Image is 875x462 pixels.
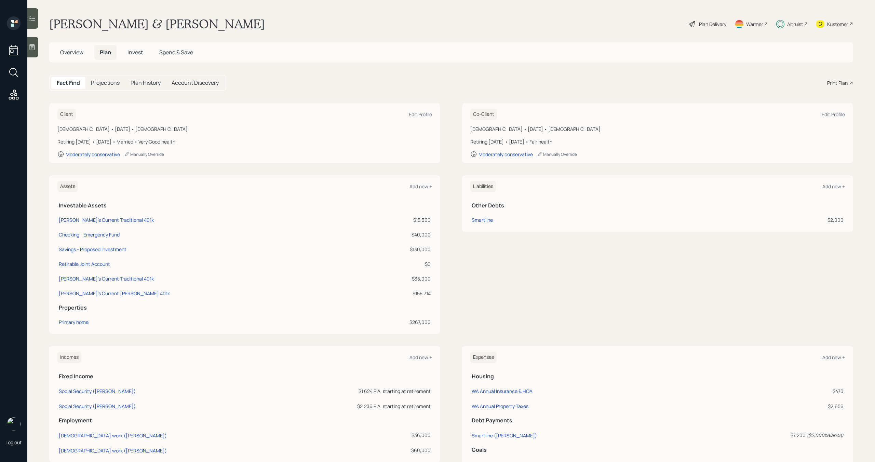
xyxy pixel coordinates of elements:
[59,447,167,454] div: [DEMOGRAPHIC_DATA] work ([PERSON_NAME])
[679,432,844,439] div: $7,200
[172,80,219,86] h5: Account Discovery
[281,447,431,454] div: $60,000
[368,246,431,253] div: $130,000
[472,388,533,394] div: WA Annual Insurance & HOA
[59,202,431,209] h5: Investable Assets
[472,216,493,223] div: Smartline
[59,417,431,424] h5: Employment
[827,79,848,86] div: Print Plan
[746,21,763,28] div: Warmer
[679,388,844,395] div: $470
[59,290,170,297] div: [PERSON_NAME]'s Current [PERSON_NAME] 401k
[59,432,167,439] div: [DEMOGRAPHIC_DATA] work ([PERSON_NAME])
[479,151,533,158] div: Moderately conservative
[100,49,111,56] span: Plan
[807,432,844,438] i: ( $2,000 balance)
[699,21,726,28] div: Plan Delivery
[409,183,432,190] div: Add new +
[679,403,844,410] div: $2,656
[5,439,22,446] div: Log out
[368,231,431,238] div: $40,000
[368,318,431,326] div: $267,000
[470,138,845,145] div: Retiring [DATE] • [DATE] • Fair health
[59,373,431,380] h5: Fixed Income
[472,432,537,439] div: Smartline ([PERSON_NAME])
[159,49,193,56] span: Spend & Save
[60,49,83,56] span: Overview
[127,49,143,56] span: Invest
[281,388,431,395] div: $1,624 PIA, starting at retirement
[57,181,78,192] h6: Assets
[66,151,120,158] div: Moderately conservative
[59,318,89,326] div: Primary home
[822,354,845,361] div: Add new +
[131,80,161,86] h5: Plan History
[124,151,164,157] div: Manually Override
[59,275,154,282] div: [PERSON_NAME]'s Current Traditional 401k
[59,388,136,394] div: Social Security ([PERSON_NAME])
[59,231,120,238] div: Checking - Emergency Fund
[368,275,431,282] div: $35,000
[49,16,265,31] h1: [PERSON_NAME] & [PERSON_NAME]
[409,111,432,118] div: Edit Profile
[59,304,431,311] h5: Properties
[57,352,81,363] h6: Incomes
[827,21,848,28] div: Kustomer
[822,183,845,190] div: Add new +
[281,432,431,439] div: $36,000
[470,352,497,363] h6: Expenses
[91,80,120,86] h5: Projections
[57,109,76,120] h6: Client
[368,290,431,297] div: $155,714
[7,417,21,431] img: michael-russo-headshot.png
[470,181,496,192] h6: Liabilities
[59,246,126,253] div: Savings - Proposed Investment
[822,111,845,118] div: Edit Profile
[57,138,432,145] div: Retiring [DATE] • [DATE] • Married • Very Good health
[59,260,110,268] div: Retirable Joint Account
[682,216,844,223] div: $2,000
[472,373,844,380] h5: Housing
[57,80,80,86] h5: Fact Find
[472,447,844,453] h5: Goals
[787,21,803,28] div: Altruist
[472,403,528,409] div: WA Annual Property Taxes
[281,403,431,410] div: $2,236 PIA, starting at retirement
[57,125,432,133] div: [DEMOGRAPHIC_DATA] • [DATE] • [DEMOGRAPHIC_DATA]
[472,202,844,209] h5: Other Debts
[470,125,845,133] div: [DEMOGRAPHIC_DATA] • [DATE] • [DEMOGRAPHIC_DATA]
[470,109,497,120] h6: Co-Client
[537,151,577,157] div: Manually Override
[368,260,431,268] div: $0
[59,216,154,223] div: [PERSON_NAME]'s Current Traditional 401k
[59,403,136,409] div: Social Security ([PERSON_NAME])
[472,417,844,424] h5: Debt Payments
[368,216,431,223] div: $15,360
[409,354,432,361] div: Add new +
